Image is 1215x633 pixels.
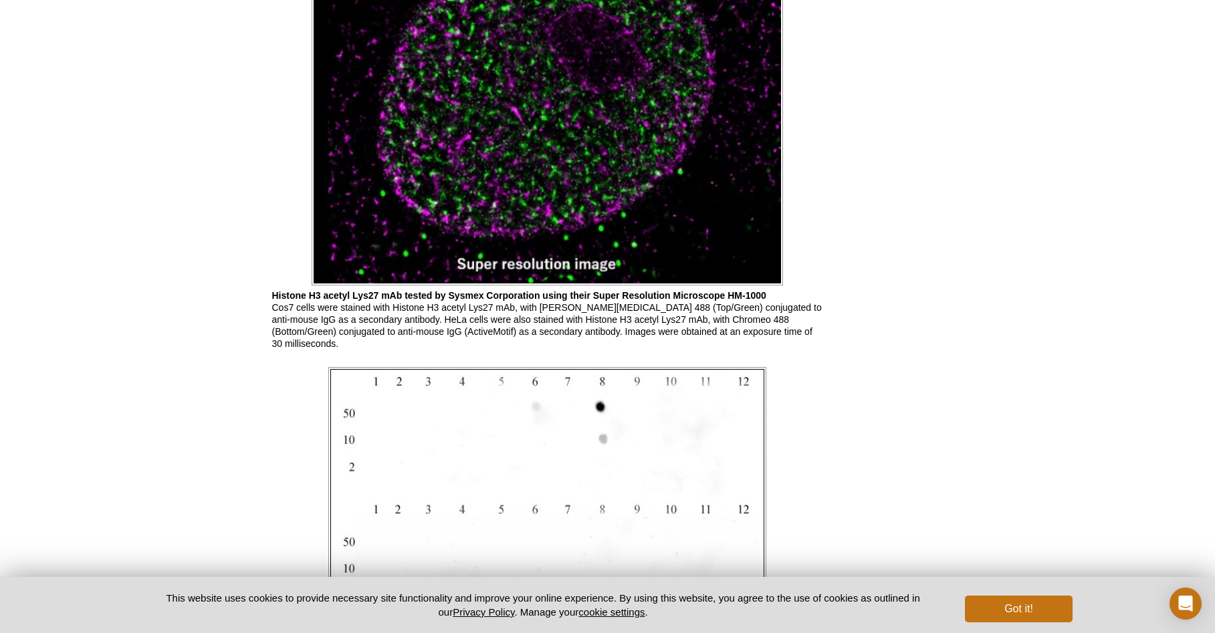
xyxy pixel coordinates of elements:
[272,290,766,301] b: Histone H3 acetyl Lys27 mAb tested by Sysmex Corporation using their Super Resolution Microscope ...
[453,606,514,618] a: Privacy Policy
[328,367,766,609] img: Histone H3K9me3 antibody (pAb) tested by dot blot analysis.
[578,606,645,618] button: cookie settings
[272,289,823,350] p: Cos7 cells were stained with Histone H3 acetyl Lys27 mAb, with [PERSON_NAME][MEDICAL_DATA] 488 (T...
[143,591,944,619] p: This website uses cookies to provide necessary site functionality and improve your online experie...
[965,596,1072,622] button: Got it!
[1170,588,1202,620] div: Open Intercom Messenger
